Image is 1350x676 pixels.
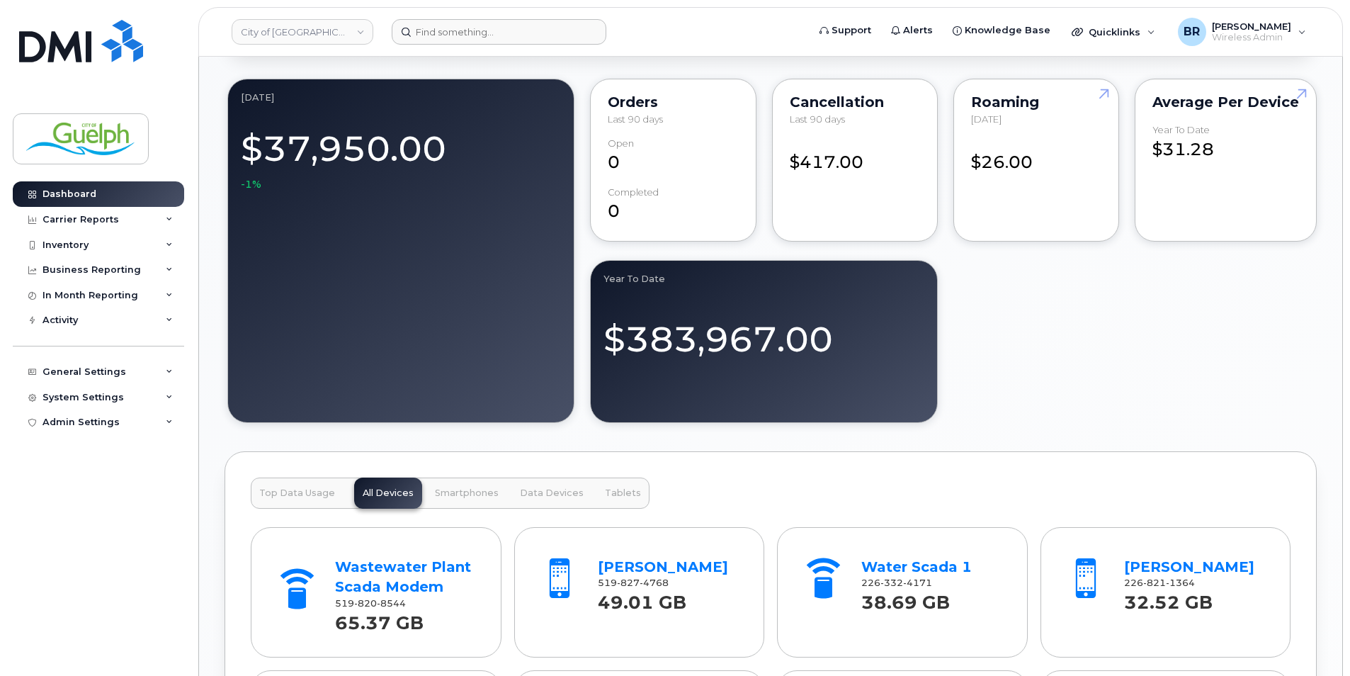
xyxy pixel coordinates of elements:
div: $37,950.00 [241,120,561,191]
span: 8544 [377,598,406,609]
span: BR [1184,23,1200,40]
span: Alerts [903,23,933,38]
span: Quicklinks [1089,26,1140,38]
span: Smartphones [435,488,499,499]
div: Year to Date [1152,125,1210,135]
a: Support [810,16,881,45]
button: Data Devices [511,478,592,509]
span: [DATE] [971,113,1002,125]
span: 519 [598,578,669,588]
div: September 2025 [241,92,561,103]
span: Top Data Usage [259,488,335,499]
span: 827 [617,578,640,588]
div: 0 [608,187,738,224]
div: $26.00 [971,138,1101,175]
span: 226 [861,578,932,588]
div: Brendan Raftis [1168,18,1316,46]
div: completed [608,187,659,198]
span: Tablets [605,488,641,499]
div: Orders [608,96,738,108]
span: Knowledge Base [965,23,1050,38]
div: $31.28 [1152,125,1299,162]
button: Tablets [596,478,650,509]
a: Knowledge Base [943,16,1060,45]
button: Smartphones [426,478,507,509]
span: 4171 [903,578,932,588]
strong: 38.69 GB [861,584,950,613]
strong: 32.52 GB [1124,584,1213,613]
button: Top Data Usage [251,478,344,509]
div: $417.00 [790,138,920,175]
div: Average per Device [1152,96,1299,108]
strong: 49.01 GB [598,584,686,613]
span: 821 [1143,578,1166,588]
span: Last 90 days [790,113,845,125]
div: Open [608,138,634,149]
a: Alerts [881,16,943,45]
a: [PERSON_NAME] [1124,558,1254,575]
span: -1% [241,177,261,191]
div: Quicklinks [1062,18,1165,46]
span: Wireless Admin [1212,32,1291,43]
span: 519 [335,598,406,609]
span: Data Devices [520,488,584,499]
div: $383,967.00 [603,302,924,364]
span: [PERSON_NAME] [1212,21,1291,32]
span: 820 [354,598,377,609]
a: City of Guelph [232,19,373,45]
a: Water Scada 1 [861,558,972,575]
div: Year to Date [603,274,924,285]
input: Find something... [392,19,606,45]
div: 0 [608,138,738,175]
span: 226 [1124,578,1195,588]
span: Support [832,23,871,38]
a: [PERSON_NAME] [598,558,728,575]
div: Cancellation [790,96,920,108]
span: Last 90 days [608,113,663,125]
span: 1364 [1166,578,1195,588]
strong: 65.37 GB [335,604,424,633]
span: 4768 [640,578,669,588]
div: Roaming [971,96,1101,108]
span: 332 [880,578,903,588]
a: Wastewater Plant Scada Modem [335,558,471,596]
